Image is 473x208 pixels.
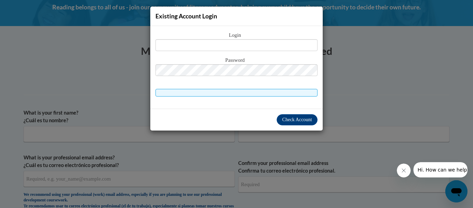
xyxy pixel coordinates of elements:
[155,32,318,39] span: Login
[413,162,467,177] iframe: Message from company
[4,5,56,10] span: Hi. How can we help?
[155,13,217,20] span: Existing Account Login
[155,57,318,64] span: Password
[397,164,411,177] iframe: Close message
[282,117,312,122] span: Check Account
[277,114,318,125] button: Check Account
